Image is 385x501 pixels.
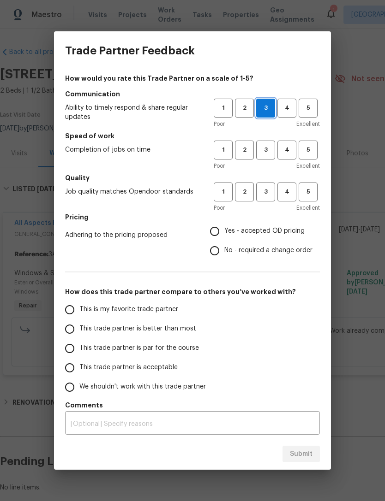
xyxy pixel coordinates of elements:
[257,187,274,197] span: 3
[65,131,320,141] h5: Speed of work
[65,300,320,397] div: How does this trade partner compare to others you’ve worked with?
[299,99,318,118] button: 5
[278,103,295,113] span: 4
[224,226,305,236] span: Yes - accepted OD pricing
[256,141,275,159] button: 3
[214,161,225,171] span: Poor
[65,187,199,196] span: Job quality matches Opendoor standards
[65,44,195,57] h3: Trade Partner Feedback
[236,187,253,197] span: 2
[210,222,320,260] div: Pricing
[278,145,295,155] span: 4
[299,141,318,159] button: 5
[79,343,199,353] span: This trade partner is par for the course
[277,141,296,159] button: 4
[236,103,253,113] span: 2
[214,141,233,159] button: 1
[235,99,254,118] button: 2
[215,145,232,155] span: 1
[79,324,196,334] span: This trade partner is better than most
[65,401,320,410] h5: Comments
[277,183,296,201] button: 4
[65,230,195,240] span: Adhering to the pricing proposed
[214,119,225,129] span: Poor
[277,99,296,118] button: 4
[79,363,178,372] span: This trade partner is acceptable
[257,103,275,113] span: 3
[257,145,274,155] span: 3
[278,187,295,197] span: 4
[300,187,317,197] span: 5
[65,145,199,154] span: Completion of jobs on time
[214,183,233,201] button: 1
[65,74,320,83] h4: How would you rate this Trade Partner on a scale of 1-5?
[215,187,232,197] span: 1
[224,246,313,255] span: No - required a change order
[79,305,178,314] span: This is my favorite trade partner
[65,212,320,222] h5: Pricing
[256,183,275,201] button: 3
[256,99,275,118] button: 3
[215,103,232,113] span: 1
[65,89,320,99] h5: Communication
[79,382,206,392] span: We shouldn't work with this trade partner
[236,145,253,155] span: 2
[296,161,320,171] span: Excellent
[300,145,317,155] span: 5
[65,173,320,183] h5: Quality
[296,119,320,129] span: Excellent
[296,203,320,212] span: Excellent
[65,103,199,122] span: Ability to timely respond & share regular updates
[235,141,254,159] button: 2
[235,183,254,201] button: 2
[214,99,233,118] button: 1
[65,287,320,296] h5: How does this trade partner compare to others you’ve worked with?
[300,103,317,113] span: 5
[214,203,225,212] span: Poor
[299,183,318,201] button: 5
